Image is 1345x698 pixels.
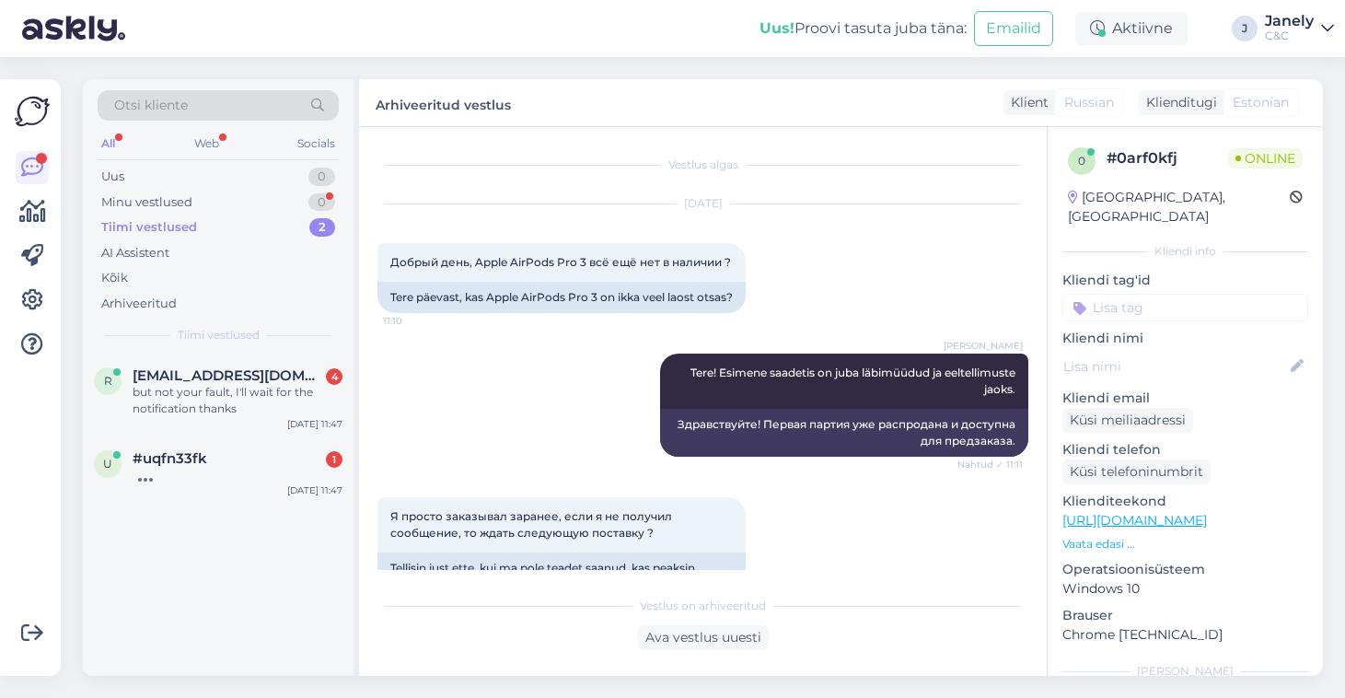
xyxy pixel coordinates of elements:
div: Janely [1265,14,1314,29]
span: Tere! Esimene saadetis on juba läbimüüdud ja eeltellimuste jaoks. [690,366,1018,396]
span: Nähtud ✓ 11:11 [954,458,1023,471]
div: AI Assistent [101,244,169,262]
p: Chrome [TECHNICAL_ID] [1062,625,1308,645]
div: Socials [294,132,339,156]
div: J [1232,16,1258,41]
div: Kliendi info [1062,243,1308,260]
img: Askly Logo [15,94,50,129]
div: Küsi meiliaadressi [1062,408,1193,433]
div: Proovi tasuta juba täna: [759,17,967,40]
span: Tiimi vestlused [178,327,260,343]
span: Vestlus on arhiveeritud [640,598,766,614]
div: All [98,132,119,156]
span: [PERSON_NAME] [944,339,1023,353]
b: Uus! [759,19,794,37]
div: 2 [309,218,335,237]
div: Tiimi vestlused [101,218,197,237]
input: Lisa tag [1062,294,1308,321]
span: 11:10 [383,314,452,328]
span: Добрый день, Apple AirPods Pro 3 всё ещё нет в наличии ? [390,255,731,269]
span: 0 [1078,154,1085,168]
span: rpjludeke@gmail.com [133,367,324,384]
div: Tere päevast, kas Apple AirPods Pro 3 on ikka veel laost otsas? [377,282,746,313]
input: Lisa nimi [1063,356,1287,377]
button: Emailid [974,11,1053,46]
div: [DATE] 11:47 [287,417,342,431]
span: Estonian [1233,93,1289,112]
div: Minu vestlused [101,193,192,212]
div: Arhiveeritud [101,295,177,313]
div: Klienditugi [1139,93,1217,112]
p: Kliendi tag'id [1062,271,1308,290]
div: [GEOGRAPHIC_DATA], [GEOGRAPHIC_DATA] [1068,188,1290,227]
div: Uus [101,168,124,186]
div: 0 [308,193,335,212]
span: Otsi kliente [114,96,188,115]
div: but not your fault, I'll wait for the notification thanks [133,384,342,417]
p: Vaata edasi ... [1062,536,1308,553]
label: Arhiveeritud vestlus [376,90,511,115]
div: [PERSON_NAME] [1062,663,1308,680]
div: Aktiivne [1075,12,1188,45]
div: Tellisin just ette, kui ma pole teadet saanud, kas peaksin ootama järgmist tarnet? [377,553,746,600]
p: Operatsioonisüsteem [1062,560,1308,579]
div: 0 [308,168,335,186]
span: #uqfn33fk [133,450,207,467]
div: Ava vestlus uuesti [638,625,769,650]
span: u [103,457,112,471]
div: Vestlus algas [377,157,1028,173]
a: JanelyC&C [1265,14,1334,43]
div: 1 [326,451,342,468]
div: C&C [1265,29,1314,43]
div: Küsi telefoninumbrit [1062,460,1211,484]
p: Windows 10 [1062,579,1308,599]
p: Kliendi nimi [1062,329,1308,348]
p: Brauser [1062,606,1308,625]
div: Klient [1003,93,1049,112]
div: Kõik [101,269,128,287]
p: Klienditeekond [1062,492,1308,511]
div: [DATE] 11:47 [287,483,342,497]
p: Kliendi email [1062,389,1308,408]
span: r [104,374,112,388]
a: [URL][DOMAIN_NAME] [1062,512,1207,529]
div: Web [191,132,223,156]
div: [DATE] [377,195,1028,212]
div: # 0arf0kfj [1107,147,1228,169]
span: Я просто заказывал заранее, если я не получил сообщение, то ждать следующую поставку ? [390,509,675,540]
span: Russian [1064,93,1114,112]
div: 4 [326,368,342,385]
div: Здравствуйте! Первая партия уже распродана и доступна для предзаказа. [660,409,1028,457]
span: Online [1228,148,1303,169]
p: Kliendi telefon [1062,440,1308,460]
